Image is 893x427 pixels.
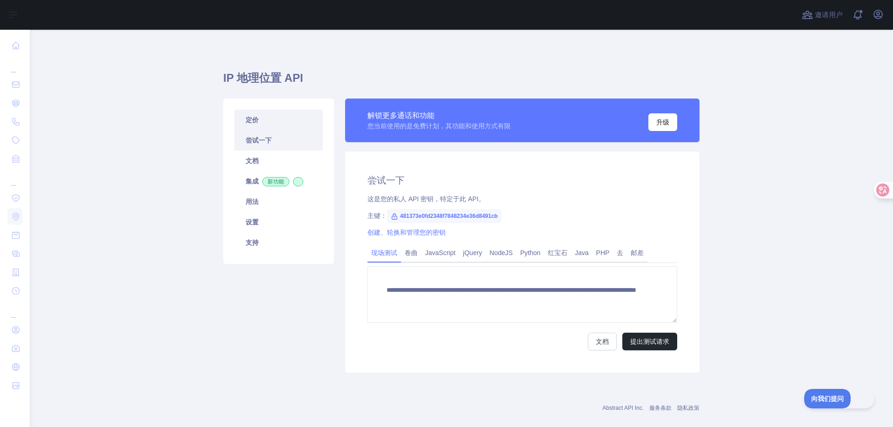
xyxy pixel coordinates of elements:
a: 设置 [234,212,323,232]
font: 文档 [246,157,259,164]
button: 升级 [648,113,677,131]
font: 定价 [246,116,259,124]
font: 支持 [246,239,259,246]
a: 支持 [234,232,323,253]
font: ... [11,181,16,187]
a: 隐私政策 [677,405,700,411]
a: 尝试一下 [234,130,323,151]
a: 创建、轮换和管理您的密钥 [367,229,446,236]
button: 邀请用户 [800,7,845,22]
a: 集成新功能 [234,171,323,191]
font: 您当前使用的是免费计划，其功能和使用方式有限 [367,122,511,130]
a: 服务条款 [649,405,672,411]
font: 邀请用户 [815,11,843,19]
font: Java [575,249,589,256]
a: 用法 [234,191,323,212]
font: 去 [617,249,623,256]
font: NodeJS [490,249,513,256]
font: 文档 [596,338,609,345]
font: 主键： [367,212,387,219]
font: PHP [596,249,610,256]
font: jQuery [463,249,482,256]
font: 尝试一下 [367,175,405,185]
font: 新功能 [267,178,284,185]
font: 现场测试 [371,249,397,256]
iframe: 切换客户支持 [804,389,874,408]
font: Python [520,249,540,256]
font: 红宝石 [548,249,567,256]
font: 提出测试请求 [630,338,669,345]
font: 用法 [246,198,259,205]
font: 邮差 [631,249,644,256]
font: 升级 [656,118,669,126]
font: IP 地理位置 API [223,72,303,84]
font: 卷曲 [405,249,418,256]
font: 481373e0fd2348f7848234e36d8491cb [400,213,498,219]
font: 设置 [246,218,259,226]
font: 解锁更多通话和功能 [367,112,434,119]
font: 集成 [246,177,259,185]
a: 定价 [234,110,323,130]
a: 文档 [588,333,617,350]
button: 提出测试请求 [622,333,677,350]
a: 文档 [234,151,323,171]
font: ... [11,67,16,74]
font: 尝试一下 [246,137,272,144]
a: Abstract API Inc. [602,405,644,411]
font: 这是您的私人 API 密钥，特定于此 API。 [367,195,485,203]
font: JavaScript [425,249,455,256]
font: ... [11,313,16,319]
